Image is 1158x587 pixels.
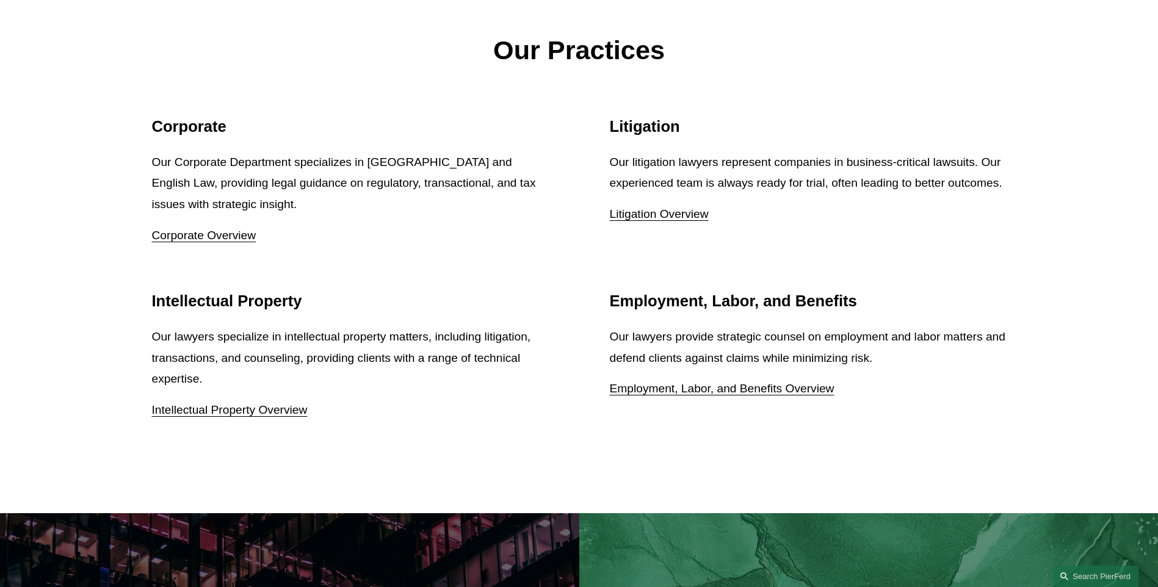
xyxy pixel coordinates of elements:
[152,229,256,242] a: Corporate Overview
[152,152,549,215] p: Our Corporate Department specializes in [GEOGRAPHIC_DATA] and English Law, providing legal guidan...
[152,27,1007,74] p: Our Practices
[1053,566,1138,587] a: Search this site
[610,117,1007,136] h2: Litigation
[610,326,1007,369] p: Our lawyers provide strategic counsel on employment and labor matters and defend clients against ...
[610,152,1007,194] p: Our litigation lawyers represent companies in business-critical lawsuits. Our experienced team is...
[610,382,834,395] a: Employment, Labor, and Benefits Overview
[610,292,1007,311] h2: Employment, Labor, and Benefits
[152,326,549,390] p: Our lawyers specialize in intellectual property matters, including litigation, transactions, and ...
[610,207,709,220] a: Litigation Overview
[152,403,308,416] a: Intellectual Property Overview
[152,292,549,311] h2: Intellectual Property
[152,117,549,136] h2: Corporate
